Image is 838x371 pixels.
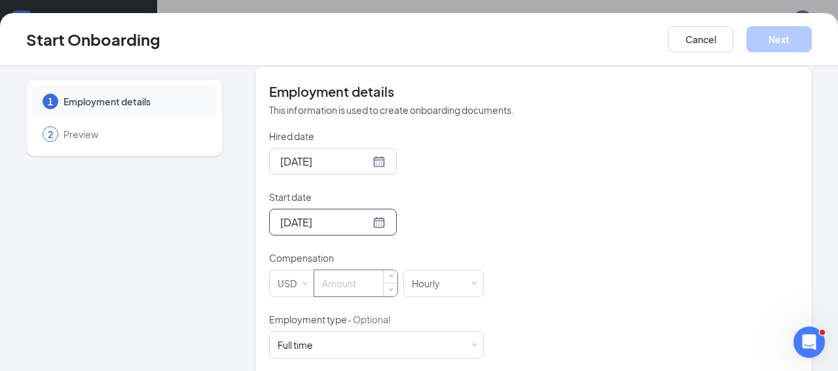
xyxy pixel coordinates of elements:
[269,130,484,143] p: Hired date
[668,26,733,52] button: Cancel
[280,214,370,230] input: Aug 28, 2025
[64,128,204,141] span: Preview
[746,26,812,52] button: Next
[278,338,322,351] div: [object Object]
[280,153,370,169] input: Aug 26, 2025
[269,313,484,326] p: Employment type
[269,190,484,203] p: Start date
[314,270,397,296] input: Amount
[269,82,798,101] h4: Employment details
[793,327,825,358] iframe: Intercom live chat
[48,128,53,141] span: 2
[347,313,390,325] span: - Optional
[26,28,160,50] h3: Start Onboarding
[384,283,397,296] span: Decrease Value
[412,270,449,296] div: Hourly
[269,251,484,264] p: Compensation
[384,270,397,283] span: Increase Value
[278,270,306,296] div: USD
[278,338,313,351] div: Full time
[269,103,798,116] p: This information is used to create onboarding documents.
[64,95,204,108] span: Employment details
[48,95,53,108] span: 1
